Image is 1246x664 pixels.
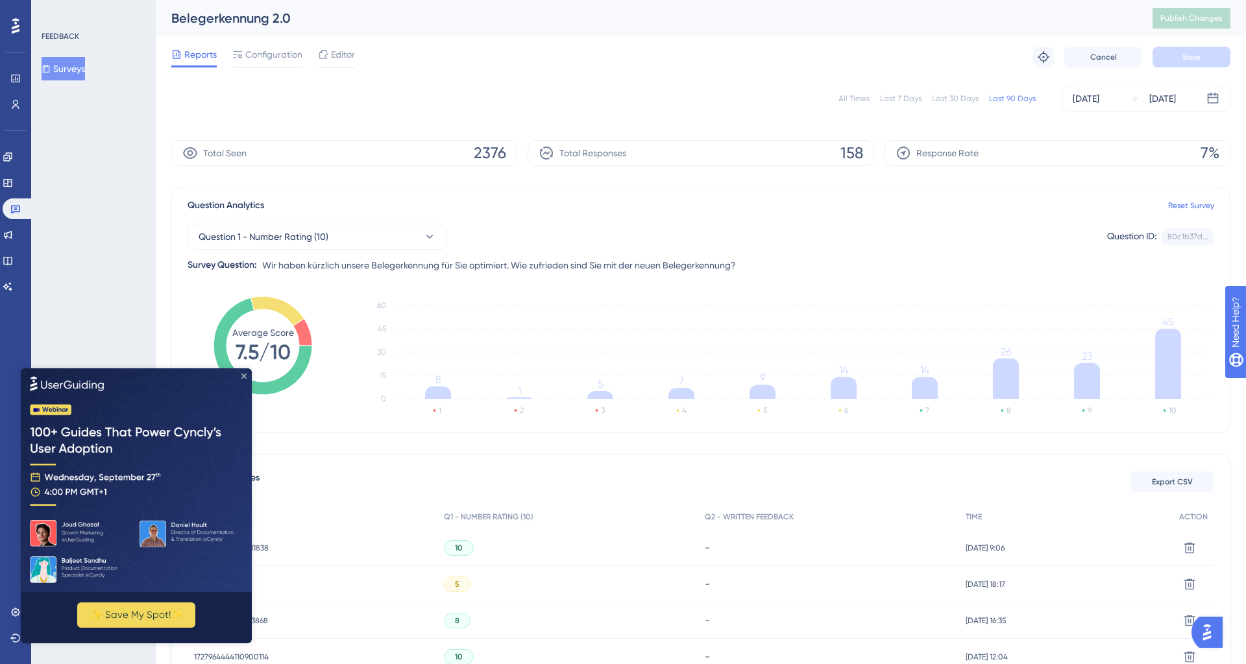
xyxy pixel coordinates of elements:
[966,512,982,522] span: TIME
[1168,200,1214,211] a: Reset Survey
[1088,406,1092,415] text: 9
[262,257,736,273] span: Wir haben kürzlich unsere Belegerkennung für Sie optimiert. Wie zufrieden sind Sie mit der neuen ...
[518,385,521,397] tspan: 1
[1169,406,1177,415] text: 10
[1082,350,1092,362] tspan: 23
[966,579,1005,589] span: [DATE] 18:17
[1167,231,1208,242] div: 80c1b37d...
[1073,91,1099,106] div: [DATE]
[844,406,848,415] text: 6
[380,371,386,380] tspan: 15
[1001,346,1011,358] tspan: 26
[598,378,604,390] tspan: 5
[377,301,386,310] tspan: 60
[444,512,533,522] span: Q1 - NUMBER RATING (10)
[920,364,929,376] tspan: 14
[1179,512,1208,522] span: ACTION
[1160,13,1223,23] span: Publish Changes
[705,614,953,626] div: -
[880,93,922,104] div: Last 7 Days
[966,543,1005,553] span: [DATE] 9:06
[455,615,459,626] span: 8
[520,406,524,415] text: 2
[184,47,217,62] span: Reports
[236,340,291,364] tspan: 7.5/10
[966,615,1007,626] span: [DATE] 16:35
[760,372,765,384] tspan: 9
[925,406,929,415] text: 7
[474,143,506,163] span: 2376
[1201,143,1219,163] span: 7%
[455,543,463,553] span: 10
[1130,471,1214,492] button: Export CSV
[705,541,953,554] div: -
[435,373,441,386] tspan: 8
[1007,406,1011,415] text: 8
[1153,8,1230,29] button: Publish Changes
[455,579,459,589] span: 5
[1090,52,1117,62] span: Cancel
[1064,47,1142,67] button: Cancel
[439,406,441,415] text: 1
[840,143,863,163] span: 158
[705,650,953,663] div: -
[377,348,386,357] tspan: 30
[679,375,684,387] tspan: 7
[763,406,767,415] text: 5
[916,145,979,161] span: Response Rate
[31,3,81,19] span: Need Help?
[232,327,294,338] tspan: Average Score
[1182,52,1201,62] span: Save
[1162,316,1174,328] tspan: 45
[839,364,848,376] tspan: 14
[932,93,979,104] div: Last 30 Days
[188,198,264,213] span: Question Analytics
[188,224,447,250] button: Question 1 - Number Rating (10)
[188,257,257,273] div: Survey Question:
[1191,613,1230,652] iframe: UserGuiding AI Assistant Launcher
[705,512,794,522] span: Q2 - WRITTEN FEEDBACK
[245,47,302,62] span: Configuration
[601,406,605,415] text: 3
[199,229,328,244] span: Question 1 - Number Rating (10)
[705,578,953,590] div: -
[331,47,355,62] span: Editor
[221,5,226,10] div: Close Preview
[42,57,85,80] button: Surveys
[1152,477,1193,487] span: Export CSV
[42,31,79,41] div: FEEDBACK
[194,652,269,662] span: 1727964444110900114
[171,9,1120,27] div: Belegerkennung 2.0
[838,93,870,104] div: All Times
[1153,47,1230,67] button: Save
[989,93,1036,104] div: Last 90 Days
[1149,91,1176,106] div: [DATE]
[56,234,175,259] button: ✨ Save My Spot!✨
[203,145,247,161] span: Total Seen
[381,394,386,403] tspan: 0
[966,652,1008,662] span: [DATE] 12:04
[559,145,626,161] span: Total Responses
[455,652,463,662] span: 10
[1107,228,1156,245] div: Question ID:
[682,406,687,415] text: 4
[378,324,386,333] tspan: 45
